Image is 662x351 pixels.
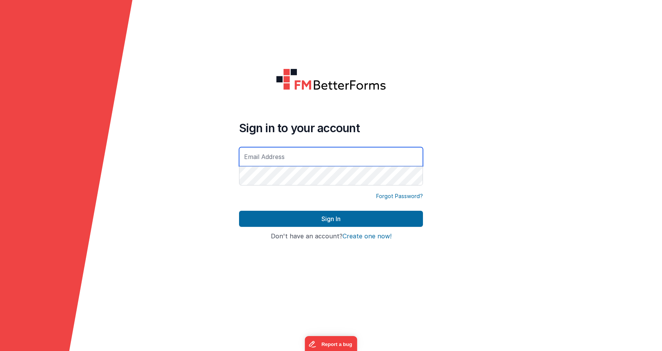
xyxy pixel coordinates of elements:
[239,233,423,240] h4: Don't have an account?
[342,233,392,240] button: Create one now!
[239,211,423,227] button: Sign In
[239,121,423,135] h4: Sign in to your account
[376,192,423,200] a: Forgot Password?
[239,147,423,166] input: Email Address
